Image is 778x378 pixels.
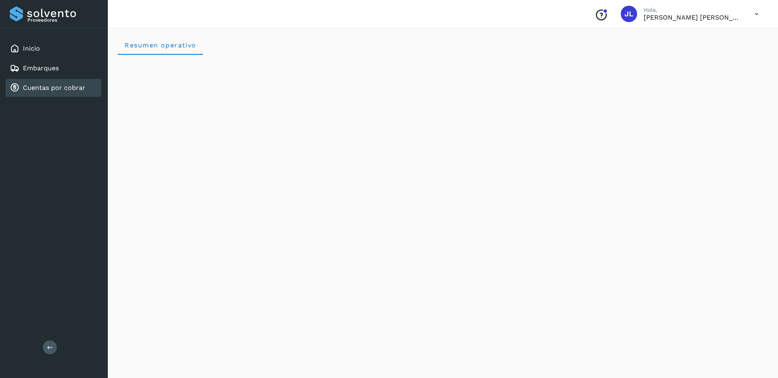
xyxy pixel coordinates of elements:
a: Cuentas por cobrar [23,84,85,92]
p: Proveedores [27,17,98,23]
p: José Luis Salinas Maldonado [644,13,742,21]
p: Hola, [644,7,742,13]
a: Embarques [23,64,59,72]
div: Cuentas por cobrar [6,79,101,97]
span: Resumen operativo [124,41,196,49]
a: Inicio [23,45,40,52]
div: Inicio [6,40,101,58]
div: Embarques [6,59,101,77]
